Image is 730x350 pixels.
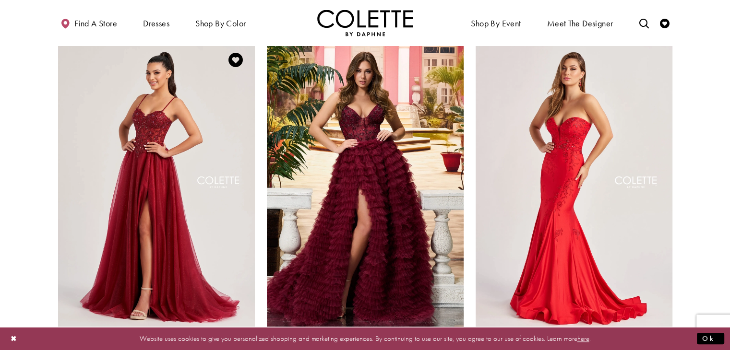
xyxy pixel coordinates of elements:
span: Shop By Event [468,10,523,36]
a: Visit Colette by Daphne Style No. CL8280 Page [58,41,255,327]
a: Visit Colette by Daphne Style No. CL8445 Page [476,41,672,327]
span: Shop By Event [471,19,521,28]
a: Find a store [58,10,120,36]
span: Find a store [74,19,117,28]
span: Dresses [143,19,169,28]
span: Meet the designer [547,19,613,28]
img: Colette by Daphne [317,10,413,36]
a: Visit Colette by Daphne Style No. CL8330 Page [267,41,464,327]
a: here [577,334,589,343]
button: Submit Dialog [697,333,724,345]
span: Shop by color [193,10,248,36]
p: Website uses cookies to give you personalized shopping and marketing experiences. By continuing t... [69,332,661,345]
span: Shop by color [195,19,246,28]
a: Check Wishlist [658,10,672,36]
span: Dresses [141,10,172,36]
button: Close Dialog [6,330,22,347]
a: Add to Wishlist [226,50,246,70]
a: Visit Home Page [317,10,413,36]
a: Toggle search [636,10,651,36]
a: Meet the designer [545,10,616,36]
